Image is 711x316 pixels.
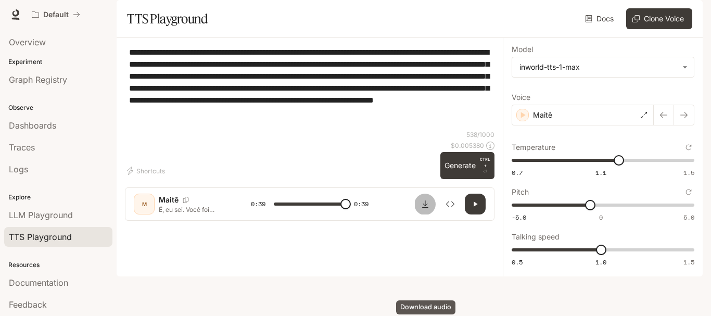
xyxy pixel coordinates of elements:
[159,195,179,205] p: Maitê
[415,194,436,214] button: Download audio
[583,8,618,29] a: Docs
[599,213,603,222] span: 0
[519,62,677,72] div: inworld-tts-1-max
[512,188,529,196] p: Pitch
[251,199,265,209] span: 0:39
[466,130,494,139] p: 538 / 1000
[512,57,694,77] div: inworld-tts-1-max
[396,300,455,314] div: Download audio
[127,8,208,29] h1: TTS Playground
[27,4,85,25] button: All workspaces
[179,197,193,203] button: Copy Voice ID
[683,168,694,177] span: 1.5
[512,168,523,177] span: 0.7
[125,162,169,179] button: Shortcuts
[136,196,153,212] div: M
[512,94,530,101] p: Voice
[683,213,694,222] span: 5.0
[683,258,694,267] span: 1.5
[480,156,490,169] p: CTRL +
[512,46,533,53] p: Model
[512,144,555,151] p: Temperature
[512,213,526,222] span: -5.0
[440,152,494,179] button: GenerateCTRL +⏎
[595,258,606,267] span: 1.0
[159,205,226,214] p: É, eu sei. Você foi ensinada, como tantas de nós, que a maternidade seria uma jornada perfeita. Q...
[354,199,369,209] span: 0:39
[480,156,490,175] p: ⏎
[533,110,552,120] p: Maitê
[683,142,694,153] button: Reset to default
[43,10,69,19] p: Default
[512,258,523,267] span: 0.5
[626,8,692,29] button: Clone Voice
[512,233,560,241] p: Talking speed
[595,168,606,177] span: 1.1
[440,194,461,214] button: Inspect
[683,186,694,198] button: Reset to default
